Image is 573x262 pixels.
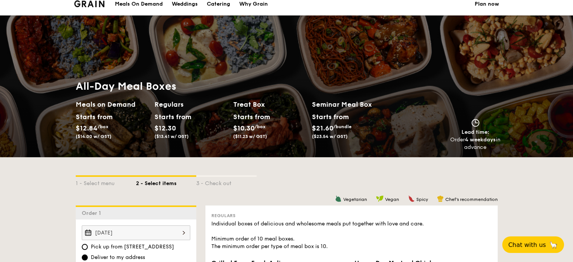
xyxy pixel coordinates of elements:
[82,210,104,216] span: Order 1
[255,124,266,129] span: /box
[408,195,415,202] img: icon-spicy.37a8142b.svg
[376,195,384,202] img: icon-vegan.f8ff3823.svg
[335,195,342,202] img: icon-vegetarian.fe4039eb.svg
[136,177,196,187] div: 2 - Select items
[233,111,267,123] div: Starts from
[233,124,255,132] span: $10.30
[549,241,558,249] span: 🦙
[154,111,188,123] div: Starts from
[233,134,267,139] span: ($11.23 w/ GST)
[450,136,501,151] div: Order in advance
[82,225,190,240] input: Event date
[82,244,88,250] input: Pick up from [STREET_ADDRESS]
[437,195,444,202] img: icon-chef-hat.a58ddaea.svg
[76,124,98,132] span: $12.84
[76,80,391,93] h1: All-Day Meal Boxes
[211,220,492,250] div: Individual boxes of delicious and wholesome meals put together with love and care. Minimum order ...
[312,124,333,132] span: $21.60
[91,254,145,261] span: Deliver to my address
[76,111,109,123] div: Starts from
[98,124,108,129] span: /box
[76,134,112,139] span: ($14.00 w/ GST)
[76,177,136,187] div: 1 - Select menu
[154,124,176,132] span: $12.30
[416,197,428,202] span: Spicy
[502,236,564,253] button: Chat with us🦙
[312,111,348,123] div: Starts from
[343,197,367,202] span: Vegetarian
[385,197,399,202] span: Vegan
[461,129,489,135] span: Lead time:
[74,0,105,7] a: Logotype
[312,99,391,110] h2: Seminar Meal Box
[508,241,546,248] span: Chat with us
[196,177,257,187] div: 3 - Check out
[470,119,481,127] img: icon-clock.2db775ea.svg
[91,243,174,251] span: Pick up from [STREET_ADDRESS]
[233,99,306,110] h2: Treat Box
[154,134,189,139] span: ($13.41 w/ GST)
[445,197,498,202] span: Chef's recommendation
[74,0,105,7] img: Grain
[333,124,351,129] span: /bundle
[312,134,348,139] span: ($23.54 w/ GST)
[82,254,88,260] input: Deliver to my address
[211,213,235,218] span: Regulars
[154,99,227,110] h2: Regulars
[76,99,148,110] h2: Meals on Demand
[465,136,496,143] strong: 4 weekdays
